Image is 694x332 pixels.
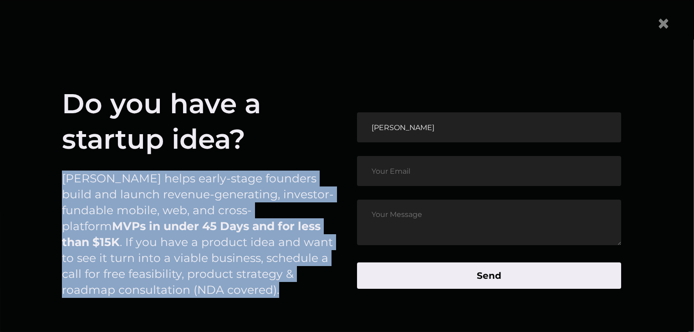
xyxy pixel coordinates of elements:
[62,219,321,249] strong: MVPs in under 45 Days and for less than $15K
[357,156,621,186] input: Your Email
[357,112,621,142] input: Your Name
[357,262,621,289] button: Send
[657,10,670,37] span: ×
[62,171,334,298] p: [PERSON_NAME] helps early-stage founders build and launch revenue-generating, investor-fundable m...
[62,86,334,157] h1: Do you have a startup idea?
[649,5,678,42] button: Close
